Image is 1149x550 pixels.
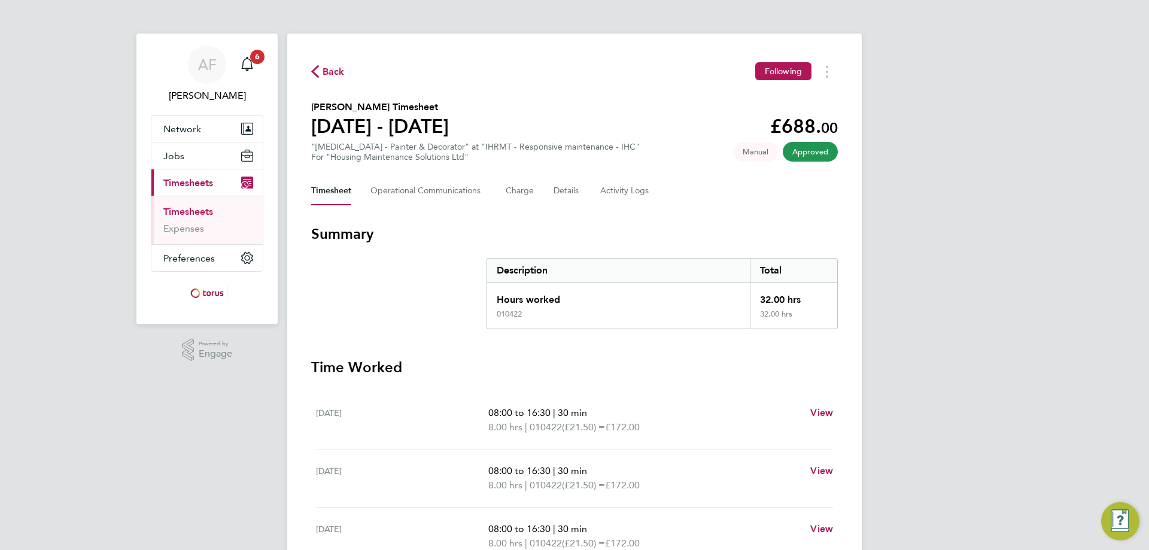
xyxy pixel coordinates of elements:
button: Network [151,116,263,142]
button: Timesheet [311,177,351,205]
span: | [553,407,555,418]
div: Summary [487,258,838,329]
div: Timesheets [151,196,263,244]
span: 30 min [558,523,587,534]
div: Description [487,259,750,282]
a: 6 [235,45,259,84]
span: 010422 [530,478,562,493]
span: | [525,421,527,433]
button: Preferences [151,245,263,271]
div: 010422 [497,309,522,319]
span: 6 [250,50,265,64]
button: Timesheets Menu [816,62,838,81]
h1: [DATE] - [DATE] [311,114,449,138]
span: Preferences [163,253,215,264]
a: Powered byEngage [182,339,233,361]
h2: [PERSON_NAME] Timesheet [311,100,449,114]
span: This timesheet has been approved. [783,142,838,162]
span: £172.00 [605,479,640,491]
a: Go to home page [151,284,263,303]
span: 08:00 to 16:30 [488,407,551,418]
span: 08:00 to 16:30 [488,523,551,534]
span: (£21.50) = [562,479,605,491]
span: This timesheet was manually created. [733,142,778,162]
span: AF [198,57,217,72]
div: 32.00 hrs [750,309,837,329]
h3: Time Worked [311,358,838,377]
a: View [810,464,833,478]
span: 8.00 hrs [488,421,522,433]
span: 30 min [558,465,587,476]
span: 8.00 hrs [488,479,522,491]
button: Activity Logs [600,177,651,205]
div: "[MEDICAL_DATA] - Painter & Decorator" at "IHRMT - Responsive maintenance - IHC" [311,142,640,162]
span: Back [323,65,345,79]
span: (£21.50) = [562,421,605,433]
button: Operational Communications [370,177,487,205]
a: View [810,522,833,536]
nav: Main navigation [136,34,278,324]
div: [DATE] [316,406,488,434]
a: AF[PERSON_NAME] [151,45,263,103]
app-decimal: £688. [770,115,838,138]
span: | [525,537,527,549]
span: Following [765,66,802,77]
span: Jobs [163,150,184,162]
button: Charge [506,177,534,205]
a: Expenses [163,223,204,234]
span: £172.00 [605,421,640,433]
button: Back [311,64,345,79]
h3: Summary [311,224,838,244]
a: Timesheets [163,206,213,217]
div: Hours worked [487,283,750,309]
span: (£21.50) = [562,537,605,549]
div: Total [750,259,837,282]
button: Details [554,177,581,205]
span: 010422 [530,420,562,434]
button: Following [755,62,811,80]
button: Timesheets [151,169,263,196]
span: Network [163,123,201,135]
span: Engage [199,349,232,359]
button: Jobs [151,142,263,169]
button: Engage Resource Center [1101,502,1139,540]
div: [DATE] [316,464,488,493]
span: £172.00 [605,537,640,549]
div: 32.00 hrs [750,283,837,309]
span: 30 min [558,407,587,418]
span: 08:00 to 16:30 [488,465,551,476]
span: View [810,407,833,418]
span: Timesheets [163,177,213,189]
span: View [810,523,833,534]
span: 8.00 hrs [488,537,522,549]
img: torus-logo-retina.png [186,284,228,303]
div: For "Housing Maintenance Solutions Ltd" [311,152,640,162]
span: View [810,465,833,476]
a: View [810,406,833,420]
span: 00 [821,119,838,136]
span: Alan Fairley [151,89,263,103]
span: Powered by [199,339,232,349]
span: | [553,465,555,476]
span: | [525,479,527,491]
span: | [553,523,555,534]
